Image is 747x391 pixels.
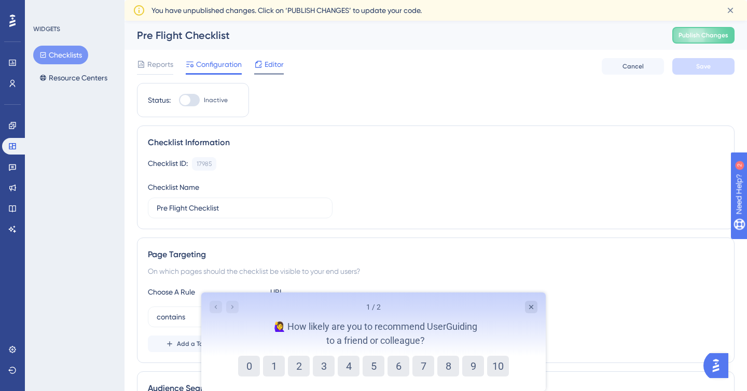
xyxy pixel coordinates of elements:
button: Resource Centers [33,68,114,87]
button: Save [672,58,735,75]
div: Choose A Rule [148,286,262,298]
span: Add a Target [177,340,216,348]
button: contains [148,306,262,327]
button: Cancel [602,58,664,75]
span: Need Help? [24,3,65,15]
button: Publish Changes [672,27,735,44]
div: 17985 [197,160,212,168]
div: WIDGETS [33,25,60,33]
span: Reports [147,58,173,71]
div: Page Targeting [148,248,724,261]
div: Checklist ID: [148,157,188,171]
div: Pre Flight Checklist [137,28,646,43]
span: Publish Changes [679,31,728,39]
div: URL [270,286,384,298]
div: Status: [148,94,171,106]
iframe: UserGuiding AI Assistant Launcher [703,350,735,381]
span: You have unpublished changes. Click on ‘PUBLISH CHANGES’ to update your code. [151,4,422,17]
span: Cancel [622,62,644,71]
input: Type your Checklist name [157,202,324,214]
span: Save [696,62,711,71]
button: Checklists [33,46,88,64]
div: Checklist Name [148,181,199,193]
div: 2 [72,5,75,13]
div: On which pages should the checklist be visible to your end users? [148,265,724,277]
span: Inactive [204,96,228,104]
button: Add a Target [148,336,233,352]
span: Configuration [196,58,242,71]
iframe: UserGuiding Survey [201,292,546,391]
div: Checklist Information [148,136,724,149]
span: contains [157,311,185,323]
span: Editor [265,58,284,71]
